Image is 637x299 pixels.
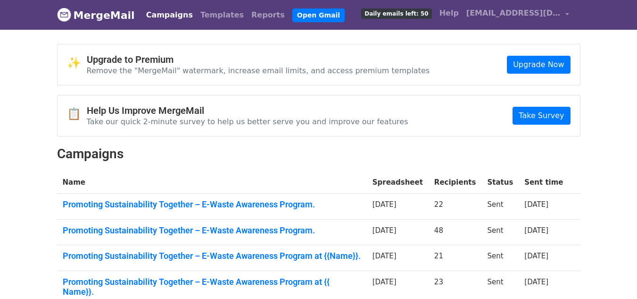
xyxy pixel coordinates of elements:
th: Spreadsheet [367,171,429,194]
a: Open Gmail [292,9,345,22]
a: Templates [197,6,248,25]
a: Help [436,4,463,23]
span: Daily emails left: 50 [361,9,431,19]
a: [DATE] [524,226,548,235]
a: Campaigns [142,6,197,25]
p: Take our quick 2-minute survey to help us better serve you and improve our features [87,117,408,127]
h4: Help Us Improve MergeMail [87,105,408,116]
a: Promoting Sustainability Together – E-Waste Awareness Program at {{Name}}. [63,251,361,261]
a: Daily emails left: 50 [357,4,435,23]
img: MergeMail logo [57,8,71,22]
td: [DATE] [367,194,429,220]
a: Promoting Sustainability Together – E-Waste Awareness Program. [63,225,361,236]
p: Remove the "MergeMail" watermark, increase email limits, and access premium templates [87,66,430,76]
a: Promoting Sustainability Together – E-Waste Awareness Program. [63,199,361,210]
a: Upgrade Now [507,56,570,74]
th: Recipients [429,171,482,194]
td: [DATE] [367,219,429,245]
td: Sent [481,194,519,220]
a: [DATE] [524,200,548,209]
th: Name [57,171,367,194]
h2: Campaigns [57,146,580,162]
td: 21 [429,245,482,271]
td: Sent [481,219,519,245]
td: Sent [481,245,519,271]
a: MergeMail [57,5,135,25]
th: Status [481,171,519,194]
span: 📋 [67,107,87,121]
th: Sent time [519,171,569,194]
h4: Upgrade to Premium [87,54,430,65]
a: Promoting Sustainability Together – E-Waste Awareness Program at {{ Name}}. [63,277,361,297]
a: [DATE] [524,278,548,286]
td: 22 [429,194,482,220]
a: [EMAIL_ADDRESS][DOMAIN_NAME] [463,4,573,26]
a: Reports [248,6,289,25]
span: ✨ [67,56,87,70]
td: 48 [429,219,482,245]
a: Take Survey [513,107,570,125]
span: [EMAIL_ADDRESS][DOMAIN_NAME] [466,8,561,19]
a: [DATE] [524,252,548,260]
td: [DATE] [367,245,429,271]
